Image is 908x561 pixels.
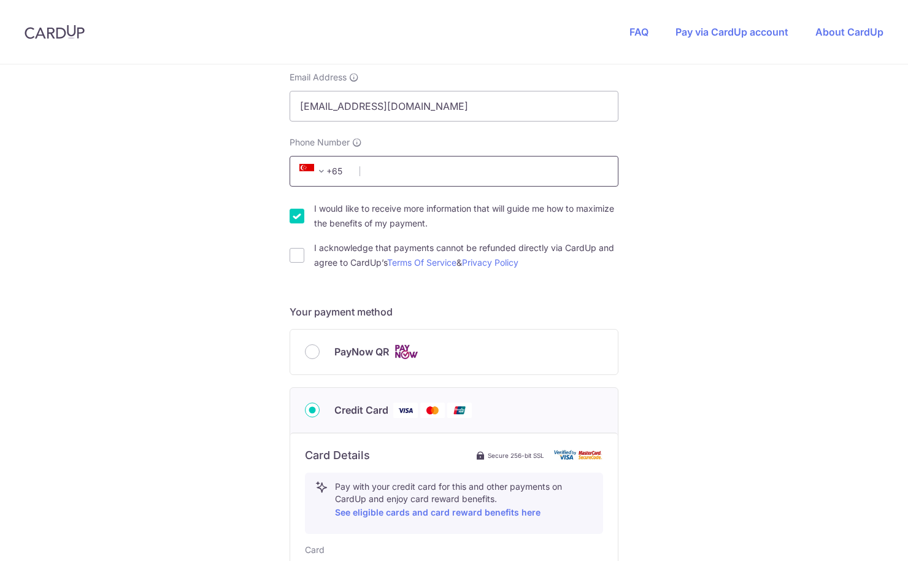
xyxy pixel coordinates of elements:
img: Cards logo [394,344,418,360]
span: Email Address [290,71,347,83]
span: Help [28,9,53,20]
span: +65 [299,164,329,179]
h5: Your payment method [290,304,618,319]
span: Secure 256-bit SSL [488,451,544,460]
img: CardUp [25,25,85,39]
a: Terms Of Service [387,257,456,268]
label: I acknowledge that payments cannot be refunded directly via CardUp and agree to CardUp’s & [314,241,618,270]
div: PayNow QR Cards logo [305,344,603,360]
a: Privacy Policy [462,257,518,268]
a: FAQ [629,26,648,38]
span: Credit Card [334,403,388,417]
span: +65 [296,164,351,179]
img: Mastercard [420,403,445,418]
img: Union Pay [447,403,472,418]
h6: Card Details [305,448,370,463]
span: Phone Number [290,136,350,149]
label: I would like to receive more information that will guide me how to maximize the benefits of my pa... [314,201,618,231]
input: Email address [290,91,618,122]
a: About CardUp [815,26,883,38]
img: Visa [393,403,418,418]
div: Credit Card Visa Mastercard Union Pay [305,403,603,418]
a: See eligible cards and card reward benefits here [335,507,541,517]
a: Pay via CardUp account [675,26,788,38]
p: Pay with your credit card for this and other payments on CardUp and enjoy card reward benefits. [335,481,593,520]
label: Card [305,544,325,556]
img: card secure [554,450,603,460]
span: PayNow QR [334,344,389,359]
